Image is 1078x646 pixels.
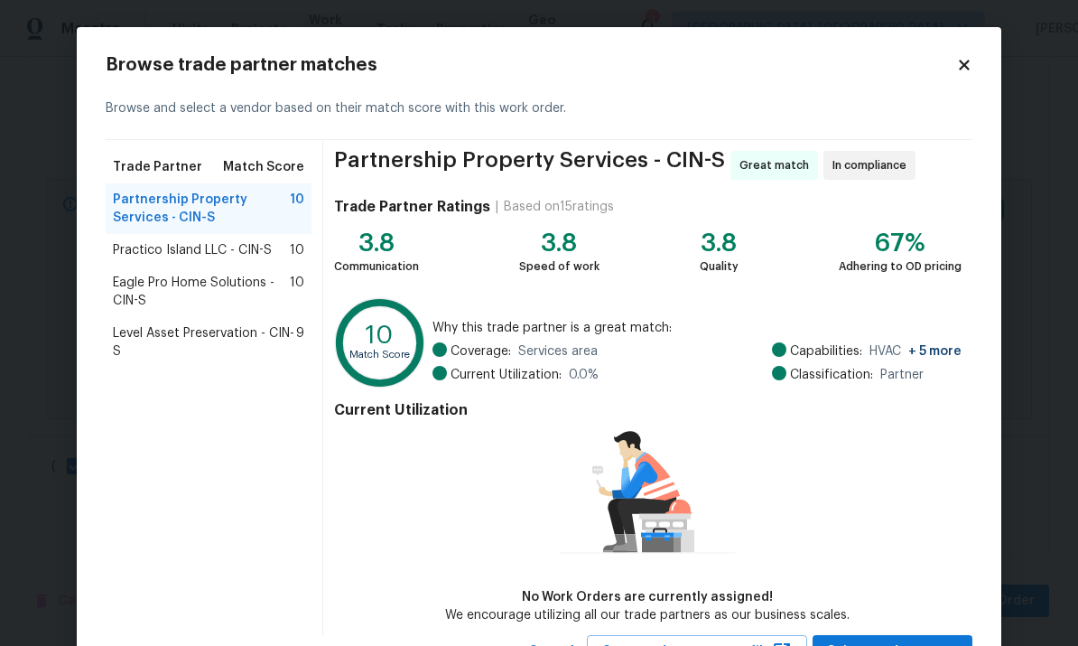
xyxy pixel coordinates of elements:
div: No Work Orders are currently assigned! [445,588,850,606]
div: We encourage utilizing all our trade partners as our business scales. [445,606,850,624]
span: Coverage: [451,342,511,360]
div: Adhering to OD pricing [839,257,962,276]
span: 10 [290,191,304,227]
span: In compliance [832,156,914,174]
div: 3.8 [700,234,739,252]
span: Why this trade partner is a great match: [432,319,962,337]
span: 10 [290,274,304,310]
h4: Current Utilization [334,401,962,419]
span: + 5 more [908,345,962,358]
h2: Browse trade partner matches [106,56,956,74]
div: Browse and select a vendor based on their match score with this work order. [106,78,972,140]
span: Partner [880,366,924,384]
h4: Trade Partner Ratings [334,198,490,216]
span: Partnership Property Services - CIN-S [113,191,290,227]
div: Speed of work [519,257,599,276]
span: Services area [518,342,598,360]
div: 3.8 [519,234,599,252]
span: Capabilities: [790,342,862,360]
div: Based on 15 ratings [504,198,614,216]
span: Great match [739,156,816,174]
div: 67% [839,234,962,252]
div: 3.8 [334,234,419,252]
span: Classification: [790,366,873,384]
div: Quality [700,257,739,276]
div: Communication [334,257,419,276]
span: HVAC [869,342,962,360]
span: Trade Partner [113,158,202,176]
text: Match Score [349,350,410,360]
span: 9 [296,324,304,360]
span: 0.0 % [569,366,599,384]
span: Match Score [223,158,304,176]
span: Current Utilization: [451,366,562,384]
span: Partnership Property Services - CIN-S [334,151,725,180]
span: Level Asset Preservation - CIN-S [113,324,296,360]
div: | [490,198,504,216]
span: 10 [290,241,304,259]
text: 10 [366,323,394,348]
span: Eagle Pro Home Solutions - CIN-S [113,274,290,310]
span: Practico Island LLC - CIN-S [113,241,272,259]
